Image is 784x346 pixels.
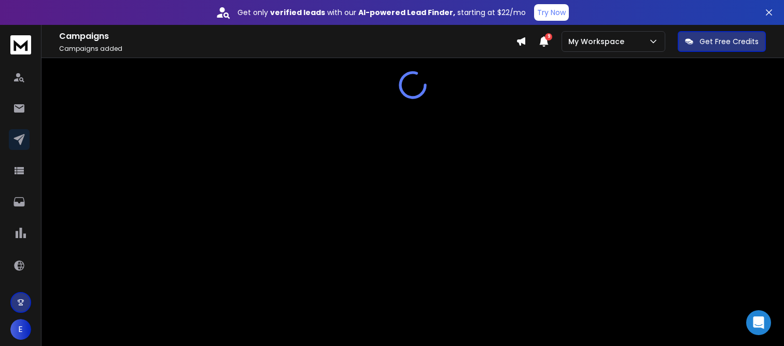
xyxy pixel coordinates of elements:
p: My Workspace [568,36,628,47]
button: Try Now [534,4,569,21]
img: logo [10,35,31,54]
p: Campaigns added [59,45,516,53]
h1: Campaigns [59,30,516,43]
strong: AI-powered Lead Finder, [358,7,455,18]
div: Open Intercom Messenger [746,310,771,335]
button: E [10,319,31,340]
button: Get Free Credits [678,31,766,52]
span: 9 [545,33,552,40]
strong: verified leads [270,7,325,18]
p: Get only with our starting at $22/mo [237,7,526,18]
p: Try Now [537,7,566,18]
p: Get Free Credits [699,36,759,47]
